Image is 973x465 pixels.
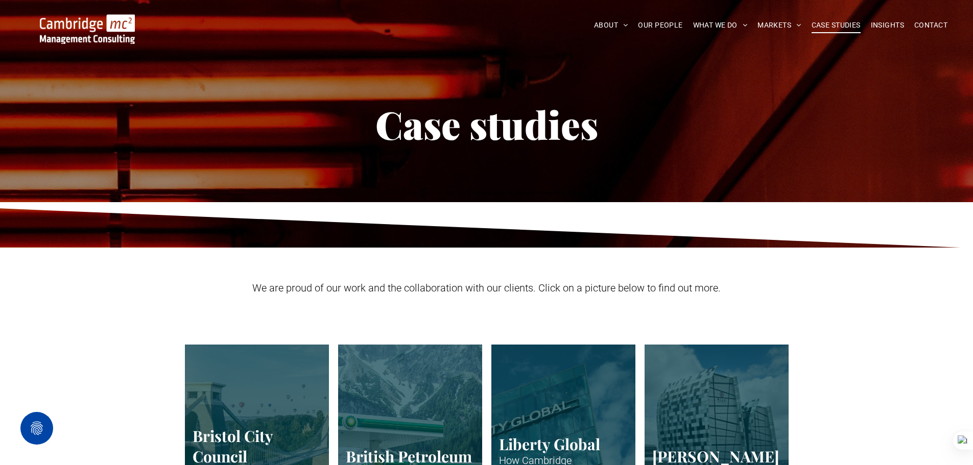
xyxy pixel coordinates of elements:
[866,17,909,33] a: INSIGHTS
[752,17,806,33] a: MARKETS
[40,16,135,27] a: Your Business Transformed | Cambridge Management Consulting
[252,282,721,294] span: We are proud of our work and the collaboration with our clients. Click on a picture below to find...
[909,17,953,33] a: CONTACT
[688,17,753,33] a: WHAT WE DO
[40,14,135,44] img: Go to Homepage
[633,17,687,33] a: OUR PEOPLE
[589,17,633,33] a: ABOUT
[375,99,598,150] span: Case studies
[806,17,866,33] a: CASE STUDIES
